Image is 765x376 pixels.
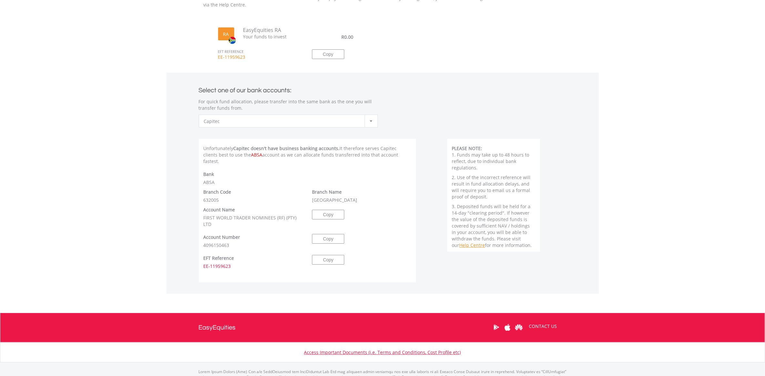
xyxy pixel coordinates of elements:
label: Bank [204,171,214,178]
b: Capitec doesn't have business banking accounts. [234,145,340,151]
label: EFT Reference [204,255,234,261]
a: Apple [502,317,513,337]
b: PLEASE NOTE: [452,145,482,151]
span: EFT REFERENCE [213,40,302,54]
label: RA [223,31,229,37]
div: [GEOGRAPHIC_DATA] [307,189,416,203]
span: Your funds to invest [238,34,303,40]
span: R0.00 [342,34,354,40]
span: 4096150463 [204,242,229,248]
p: For quick fund allocation, please transfer into the same bank as the one you will transfer funds ... [199,98,378,111]
button: Copy [312,255,344,265]
a: CONTACT US [525,317,562,335]
span: Capitec [204,115,363,128]
span: EE-11959623 [213,54,302,66]
label: Branch Name [312,189,342,195]
div: 632005 [199,189,307,203]
a: Huawei [513,317,525,337]
label: Account Name [204,207,235,213]
label: Branch Code [204,189,231,195]
p: FIRST WORLD TRADER NOMINEES (RF) (PTY) LTD [204,215,303,228]
p: 1. Funds may take up to 48 hours to reflect, due to individual bank regulations. [452,152,536,171]
p: 2. Use of the incorrect reference will result in fund allocation delays, and will require you to ... [452,174,536,200]
p: Unfortunately It therefore serves Capitec clients best to use the account as we can allocate fund... [204,145,411,165]
span: EE-11959623 [204,263,231,269]
a: Help Centre [459,242,485,248]
label: Account Number [204,234,240,240]
span: ABSA [251,152,263,158]
a: Google Play [491,317,502,337]
a: EasyEquities [199,313,236,342]
button: Copy [312,234,344,244]
label: Select one of our bank accounts: [199,85,292,94]
span: EasyEquities RA [238,26,303,34]
button: Copy [312,210,344,219]
div: ABSA [199,171,416,186]
p: 3. Deposited funds will be held for a 14-day "clearing period". If however the value of the depos... [452,203,536,249]
a: Access Important Documents (i.e. Terms and Conditions, Cost Profile etc) [304,349,461,355]
button: Copy [312,49,344,59]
